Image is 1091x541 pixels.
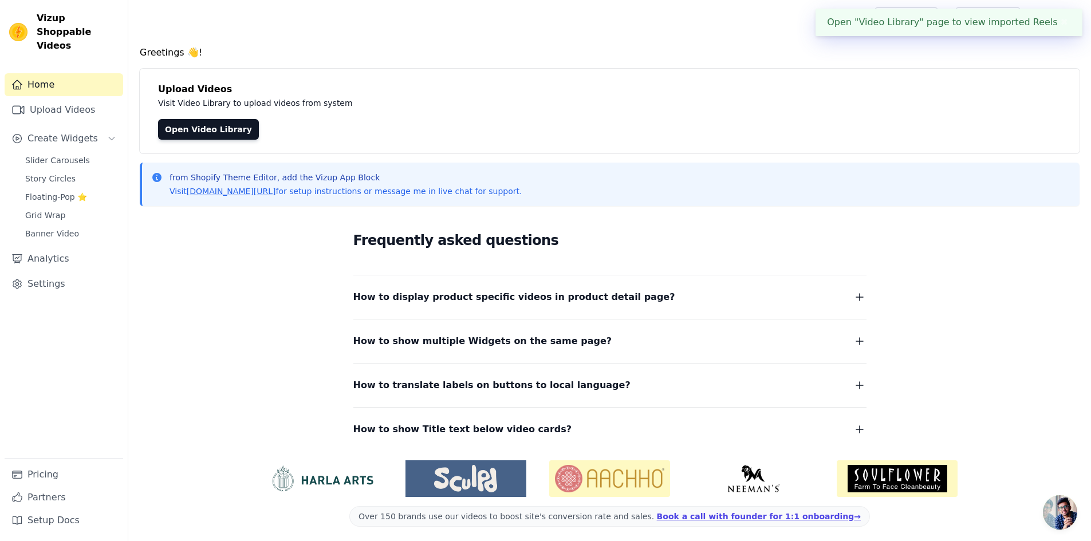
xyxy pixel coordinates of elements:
span: Grid Wrap [25,210,65,221]
a: Upload Videos [5,98,123,121]
button: H hylele [1030,8,1082,29]
a: Pricing [5,463,123,486]
span: Story Circles [25,173,76,184]
a: Floating-Pop ⭐ [18,189,123,205]
a: Help Setup [874,7,939,29]
button: How to display product specific videos in product detail page? [353,289,867,305]
span: How to translate labels on buttons to local language? [353,377,631,393]
a: Grid Wrap [18,207,123,223]
a: Analytics [5,247,123,270]
button: How to translate labels on buttons to local language? [353,377,867,393]
h2: Frequently asked questions [353,229,867,252]
h4: Upload Videos [158,82,1061,96]
p: hylele [1049,8,1082,29]
p: Visit Video Library to upload videos from system [158,96,671,110]
a: Setup Docs [5,509,123,532]
a: Open Video Library [158,119,259,140]
a: Home [5,73,123,96]
img: Sculpd US [405,465,526,492]
span: How to display product specific videos in product detail page? [353,289,675,305]
h4: Greetings 👋! [140,46,1080,60]
span: How to show multiple Widgets on the same page? [353,333,612,349]
img: HarlaArts [262,465,383,492]
a: Partners [5,486,123,509]
span: Create Widgets [27,132,98,145]
a: Settings [5,273,123,295]
a: [DOMAIN_NAME][URL] [187,187,276,196]
img: Soulflower [837,460,958,497]
img: Neeman's [693,465,814,492]
a: Story Circles [18,171,123,187]
img: Vizup [9,23,27,41]
p: Visit for setup instructions or message me in live chat for support. [170,185,522,197]
span: Floating-Pop ⭐ [25,191,87,203]
button: How to show Title text below video cards? [353,421,867,437]
div: Open "Video Library" page to view imported Reels [816,9,1082,36]
a: Book Demo [955,7,1021,29]
a: Banner Video [18,226,123,242]
span: Vizup Shoppable Videos [37,11,119,53]
button: How to show multiple Widgets on the same page? [353,333,867,349]
a: Slider Carousels [18,152,123,168]
button: Close [1058,15,1071,29]
span: Banner Video [25,228,79,239]
a: Book a call with founder for 1:1 onboarding [657,512,861,521]
button: Create Widgets [5,127,123,150]
a: Open chat [1043,495,1077,530]
p: from Shopify Theme Editor, add the Vizup App Block [170,172,522,183]
span: How to show Title text below video cards? [353,421,572,437]
span: Slider Carousels [25,155,90,166]
img: Aachho [549,460,670,497]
